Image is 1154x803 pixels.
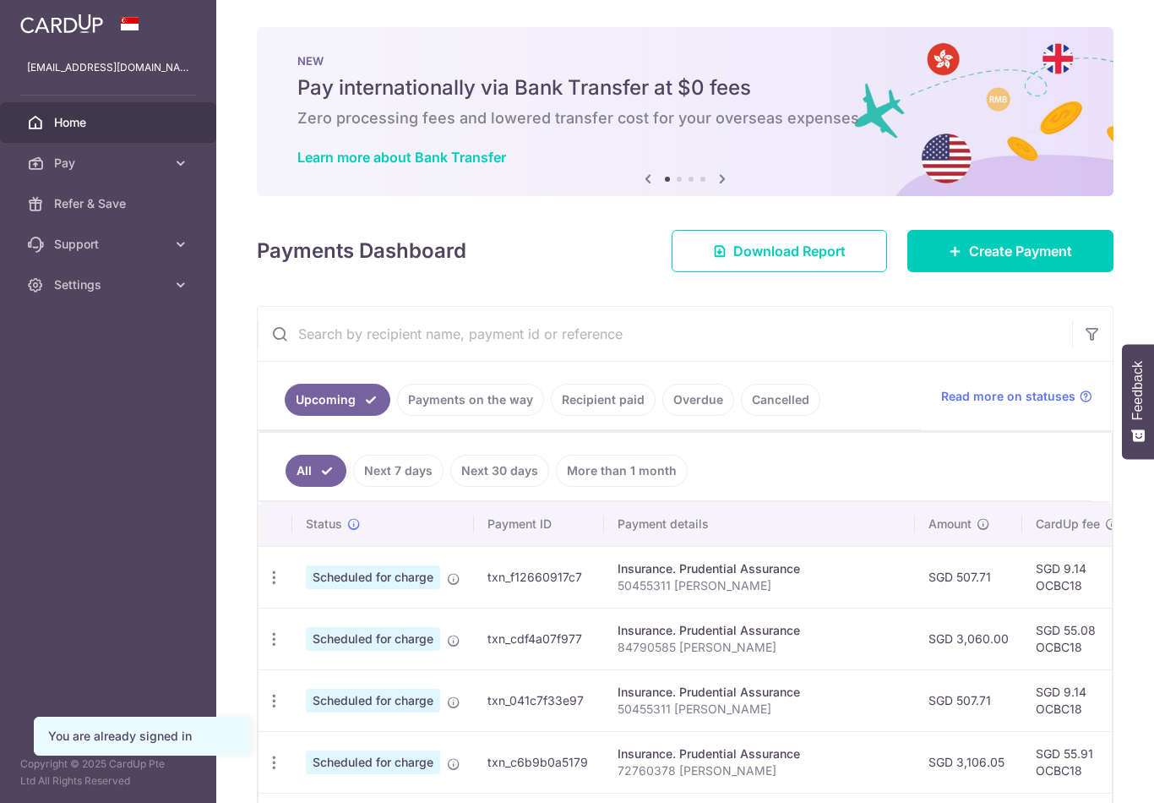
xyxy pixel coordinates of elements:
[969,241,1072,261] span: Create Payment
[306,689,440,713] span: Scheduled for charge
[662,384,734,416] a: Overdue
[1022,608,1132,669] td: SGD 55.08 OCBC18
[1122,344,1154,459] button: Feedback - Show survey
[1022,546,1132,608] td: SGD 9.14 OCBC18
[397,384,544,416] a: Payments on the way
[618,746,901,762] div: Insurance. Prudential Assurance
[618,560,901,577] div: Insurance. Prudential Assurance
[672,230,887,272] a: Download Report
[733,241,846,261] span: Download Report
[1022,669,1132,731] td: SGD 9.14 OCBC18
[618,577,901,594] p: 50455311 [PERSON_NAME]
[474,546,604,608] td: txn_f12660917c7
[618,622,901,639] div: Insurance. Prudential Assurance
[1022,731,1132,793] td: SGD 55.91 OCBC18
[618,684,901,701] div: Insurance. Prudential Assurance
[618,639,901,656] p: 84790585 [PERSON_NAME]
[928,516,972,533] span: Amount
[27,59,189,76] p: [EMAIL_ADDRESS][DOMAIN_NAME]
[941,388,1075,405] span: Read more on statuses
[915,731,1022,793] td: SGD 3,106.05
[306,751,440,774] span: Scheduled for charge
[297,149,506,166] a: Learn more about Bank Transfer
[306,565,440,589] span: Scheduled for charge
[915,546,1022,608] td: SGD 507.71
[54,195,166,212] span: Refer & Save
[353,455,444,487] a: Next 7 days
[618,762,901,779] p: 72760378 [PERSON_NAME]
[474,502,604,546] th: Payment ID
[297,74,1073,101] h5: Pay internationally via Bank Transfer at $0 fees
[618,701,901,718] p: 50455311 [PERSON_NAME]
[54,114,166,131] span: Home
[1036,516,1100,533] span: CardUp fee
[556,455,688,487] a: More than 1 month
[915,608,1022,669] td: SGD 3,060.00
[297,54,1073,68] p: NEW
[285,384,390,416] a: Upcoming
[474,608,604,669] td: txn_cdf4a07f977
[1130,361,1146,420] span: Feedback
[20,14,103,34] img: CardUp
[257,27,1113,196] img: Bank transfer banner
[450,455,549,487] a: Next 30 days
[54,155,166,172] span: Pay
[306,516,342,533] span: Status
[741,384,820,416] a: Cancelled
[48,728,236,745] div: You are already signed in
[258,307,1072,361] input: Search by recipient name, payment id or reference
[915,669,1022,731] td: SGD 507.71
[257,236,466,266] h4: Payments Dashboard
[474,669,604,731] td: txn_041c7f33e97
[54,236,166,253] span: Support
[551,384,656,416] a: Recipient paid
[941,388,1092,405] a: Read more on statuses
[54,276,166,293] span: Settings
[306,627,440,651] span: Scheduled for charge
[297,108,1073,128] h6: Zero processing fees and lowered transfer cost for your overseas expenses
[474,731,604,793] td: txn_c6b9b0a5179
[286,455,346,487] a: All
[907,230,1113,272] a: Create Payment
[604,502,915,546] th: Payment details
